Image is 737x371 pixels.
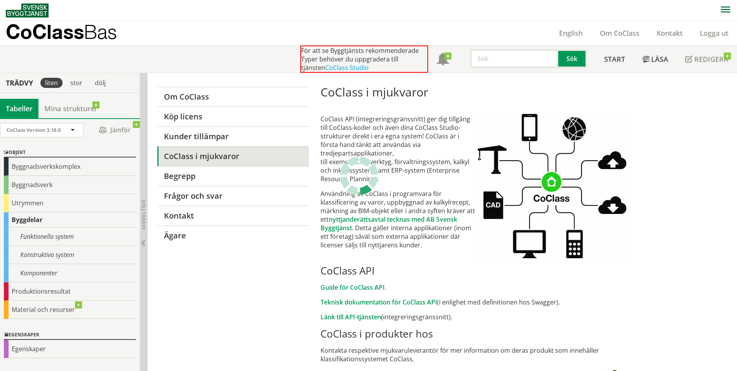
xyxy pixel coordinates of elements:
a: Guide för CoClass API [321,283,385,292]
span: Jämför [91,123,138,137]
p: . [321,283,635,292]
p: (i enlighet med definitionen hos Swagger). [321,298,635,306]
a: nyttjanderättsavtal tecknas med AB Svensk Byggtjänst [321,215,457,232]
div: Material och resurser [4,301,136,319]
p: Kontakta respektive mjukvaruleverantör för mer information om deras produkt som innehåller klassi... [321,346,635,363]
div: Funktionella system [4,227,136,246]
span: Bas [84,20,117,43]
div: liten [40,78,63,88]
h2: CoClass API [321,264,635,277]
div: Egenskaper [4,331,136,340]
div: Objekt [4,148,136,157]
a: Köp licens [157,107,308,126]
div: stor [66,78,87,88]
a: CoClassBas [6,21,134,45]
h1: CoClass i mjukvaror [321,85,635,99]
a: Begrepp [157,166,308,186]
div: För att se Byggtjänsts rekommenderade Typer behöver du uppgradera till tjänsten [300,45,428,73]
p: CoClass [6,27,117,36]
span: Notifikationer [437,54,449,66]
span: Läsa [651,54,668,64]
a: English [551,28,591,38]
img: Laddar [340,156,378,195]
p: (integreringsgränssnitt). [321,313,635,321]
a: Frågor och svar [157,186,308,206]
a: Läsa [634,45,677,73]
div: dölj [90,78,110,88]
a: CoClass Studio [325,63,369,72]
div: Byggnadsverkskomplex [4,157,136,176]
a: Ägare [157,226,308,245]
a: Redigera [677,45,737,73]
p: CoClass API (integreringsgränssnitt) ger dig tillgång till CoClass-koder och även dina CoClass St... [321,115,478,183]
a: Kontakt [648,28,691,38]
button: Sök [558,49,587,68]
div: Trädvy [2,79,37,87]
p: Användning av CoClass i programvara för klassificering av varor, uppbyggnad av kalkylrecept, märk... [321,189,478,249]
a: Teknisk dokumentation för CoClass API [321,298,437,306]
div: Byggnadsverk [4,176,136,194]
div: Produktionsresultat [4,282,136,301]
a: Mina strukturer [38,99,103,118]
a: Kontakt [157,206,308,226]
div: Utrymmen [4,194,136,212]
span: CoClass Version 3.18.0 [7,126,61,133]
a: Kunder tillämpar [157,126,308,146]
span: Redigera [694,54,728,64]
span: Dölj trädvy [140,199,147,230]
div: Konstruktiva system [4,246,136,264]
a: Logga ut [691,28,737,38]
a: Start [596,45,634,73]
img: CoClassAPI.jpg [478,114,626,258]
a: Länk till API-tjänsten [321,313,381,321]
a: CoClass i mjukvaror [157,146,308,166]
div: Byggdelar [4,212,136,227]
input: Sök [470,49,558,68]
img: Svensk Byggtjänst [6,3,49,17]
a: Om CoClass [157,87,308,107]
a: Om CoClass [591,28,648,38]
h2: CoClass i produkter hos [321,327,635,340]
div: Egenskaper [4,340,136,358]
div: Komponenter [4,264,136,282]
span: Start [604,54,625,64]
